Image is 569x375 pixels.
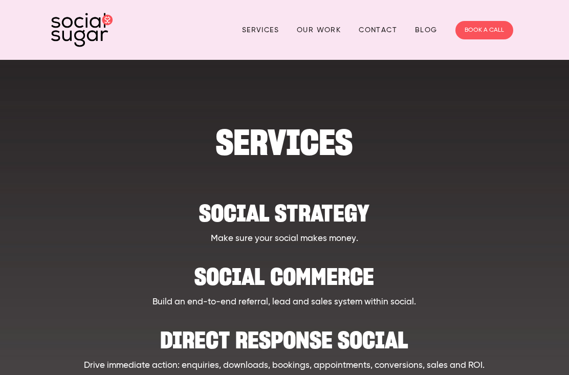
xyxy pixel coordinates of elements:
a: Social strategy Make sure your social makes money. [83,192,486,246]
p: Drive immediate action: enquiries, downloads, bookings, appointments, conversions, sales and ROI. [83,359,486,372]
a: Blog [415,22,437,38]
a: Contact [359,22,397,38]
a: BOOK A CALL [455,21,513,39]
a: Services [242,22,279,38]
h2: Social Commerce [83,256,486,287]
h1: SERVICES [83,127,486,158]
p: Make sure your social makes money. [83,232,486,246]
h2: Social strategy [83,192,486,224]
a: Direct Response Social Drive immediate action: enquiries, downloads, bookings, appointments, conv... [83,319,486,372]
img: SocialSugar [51,13,113,47]
p: Build an end-to-end referral, lead and sales system within social. [83,296,486,309]
h2: Direct Response Social [83,319,486,350]
a: Our Work [297,22,341,38]
a: Social Commerce Build an end-to-end referral, lead and sales system within social. [83,256,486,309]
